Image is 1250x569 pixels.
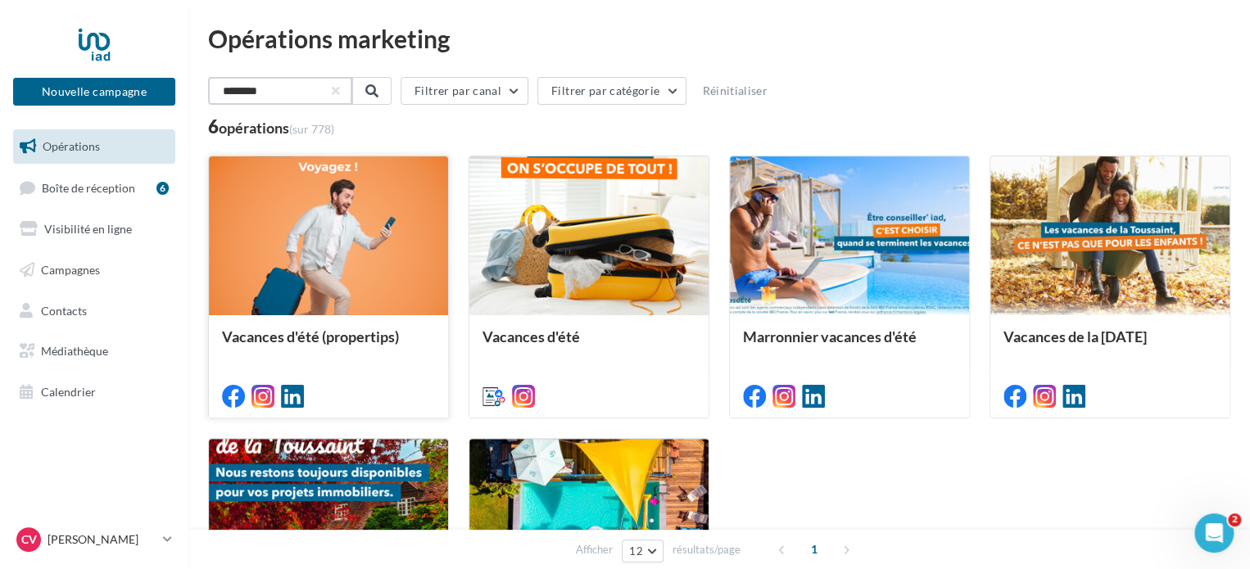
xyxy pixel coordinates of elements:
[10,294,179,328] a: Contacts
[289,122,334,136] span: (sur 778)
[1003,327,1147,345] span: Vacances de la [DATE]
[156,182,169,195] div: 6
[48,531,156,548] p: [PERSON_NAME]
[219,120,334,135] div: opérations
[41,385,96,399] span: Calendrier
[1194,513,1234,553] iframe: Intercom live chat
[41,303,87,317] span: Contacts
[482,327,580,345] span: Vacances d'été
[41,263,100,277] span: Campagnes
[44,222,132,236] span: Visibilité en ligne
[208,118,334,136] div: 6
[10,375,179,409] a: Calendrier
[43,139,100,153] span: Opérations
[21,531,37,548] span: CV
[42,180,135,194] span: Boîte de réception
[10,334,179,368] a: Médiathèque
[1228,513,1241,526] span: 2
[401,77,528,105] button: Filtrer par canal
[673,542,740,558] span: résultats/page
[13,78,175,106] button: Nouvelle campagne
[629,544,643,558] span: 12
[537,77,686,105] button: Filtrer par catégorie
[743,327,917,345] span: Marronnier vacances d'été
[10,129,179,164] a: Opérations
[222,327,399,345] span: Vacances d'été (propertips)
[41,344,108,358] span: Médiathèque
[576,542,613,558] span: Afficher
[208,26,1230,51] div: Opérations marketing
[695,81,774,101] button: Réinitialiser
[622,540,663,562] button: 12
[10,212,179,246] a: Visibilité en ligne
[10,253,179,287] a: Campagnes
[801,536,827,562] span: 1
[10,170,179,205] a: Boîte de réception6
[13,524,175,555] a: CV [PERSON_NAME]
